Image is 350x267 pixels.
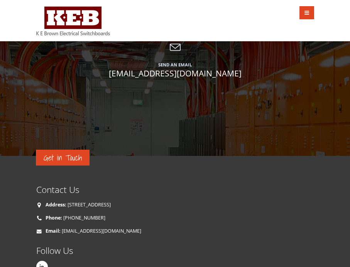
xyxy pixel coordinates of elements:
span: [EMAIL_ADDRESS][DOMAIN_NAME] [36,69,314,78]
a: [STREET_ADDRESS] [68,201,111,208]
img: K E Brown Electrical Switchboards [36,7,110,35]
h4: Contact Us [36,184,314,195]
h4: Follow Us [36,245,314,256]
span: Get in Touch [44,151,82,164]
a: [PHONE_NUMBER] [63,215,105,221]
a: Send An Email [EMAIL_ADDRESS][DOMAIN_NAME] [36,42,314,89]
strong: Address: [46,201,66,208]
a: [EMAIL_ADDRESS][DOMAIN_NAME] [62,228,141,234]
span: Send An Email [36,61,314,69]
strong: Email: [46,228,61,234]
strong: Phone: [46,215,62,221]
